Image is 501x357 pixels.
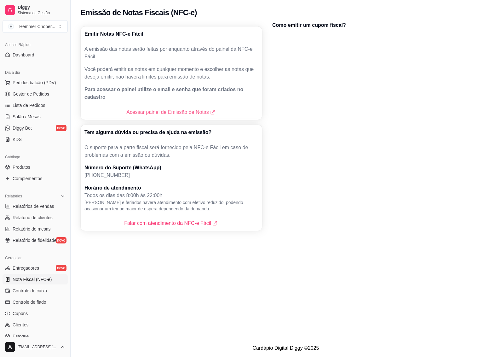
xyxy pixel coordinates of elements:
[3,3,68,18] a: DiggySistema de Gestão
[272,32,449,131] iframe: YouTube video player
[3,286,68,296] a: Controle de caixa
[3,235,68,245] a: Relatório de fidelidadenovo
[13,164,30,170] span: Produtos
[3,201,68,211] a: Relatórios de vendas
[13,322,29,328] span: Clientes
[84,184,258,192] p: Horário de atendimento
[84,86,258,101] p: Para acessar o painel utilize o email e senha que foram criados no cadastro
[3,78,68,88] button: Pedidos balcão (PDV)
[19,23,55,30] div: Hemmer Choper ...
[5,194,22,199] span: Relatórios
[18,5,65,10] span: Diggy
[272,21,449,29] p: Como emitir um cupom fiscal?
[13,114,41,120] span: Salão / Mesas
[3,224,68,234] a: Relatório de mesas
[3,213,68,223] a: Relatório de clientes
[13,310,28,317] span: Cupons
[84,164,258,172] p: Número do Suporte (WhatsApp)
[3,134,68,144] a: KDS
[13,265,39,271] span: Entregadores
[71,339,501,357] footer: Cardápio Digital Diggy © 2025
[3,112,68,122] a: Salão / Mesas
[3,123,68,133] a: Diggy Botnovo
[3,100,68,110] a: Lista de Pedidos
[84,192,258,199] p: Todos os dias das 8:00h ás 22:00h
[3,308,68,319] a: Cupons
[13,52,34,58] span: Dashboard
[13,333,29,339] span: Estoque
[13,276,52,283] span: Nota Fiscal (NFC-e)
[18,10,65,15] span: Sistema de Gestão
[13,175,42,182] span: Complementos
[18,344,58,349] span: [EMAIL_ADDRESS][DOMAIN_NAME]
[13,299,46,305] span: Controle de fiado
[8,23,14,30] span: H
[3,297,68,307] a: Controle de fiado
[13,79,56,86] span: Pedidos balcão (PDV)
[84,172,258,179] p: [PHONE_NUMBER]
[3,50,68,60] a: Dashboard
[3,339,68,354] button: [EMAIL_ADDRESS][DOMAIN_NAME]
[84,66,258,81] p: Você poderá emitir as notas em qualquer momento e escolher as notas que deseja emitir, não haverá...
[3,67,68,78] div: Dia a dia
[3,263,68,273] a: Entregadoresnovo
[13,102,45,108] span: Lista de Pedidos
[13,203,54,209] span: Relatórios de vendas
[3,173,68,184] a: Complementos
[84,45,258,61] p: A emissão das notas serão feitas por enquanto através do painel da NFC-e Fácil.
[13,136,22,143] span: KDS
[3,152,68,162] div: Catálogo
[3,320,68,330] a: Clientes
[13,288,47,294] span: Controle de caixa
[84,144,258,159] p: O suporte para a parte fiscal será fornecido pela NFC-e Fácil em caso de problemas com a emissão ...
[3,331,68,341] a: Estoque
[3,40,68,50] div: Acesso Rápido
[3,274,68,284] a: Nota Fiscal (NFC-e)
[126,108,216,116] a: Acessar painel de Emissão de Notas
[84,129,211,136] p: Tem alguma dúvida ou precisa de ajuda na emissão?
[13,237,56,243] span: Relatório de fidelidade
[124,219,219,227] a: Falar com atendimento da NFC-e Fácil
[13,91,49,97] span: Gestor de Pedidos
[13,125,32,131] span: Diggy Bot
[3,89,68,99] a: Gestor de Pedidos
[81,8,197,18] h2: Emissão de Notas Fiscais (NFC-e)
[84,199,258,212] p: [PERSON_NAME] e feriados haverá atendimento com efetivo reduzido, podendo ocasionar um tempo maio...
[84,30,143,38] p: Emitir Notas NFC-e Fácil
[13,226,51,232] span: Relatório de mesas
[13,214,53,221] span: Relatório de clientes
[3,20,68,33] button: Select a team
[3,162,68,172] a: Produtos
[3,253,68,263] div: Gerenciar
